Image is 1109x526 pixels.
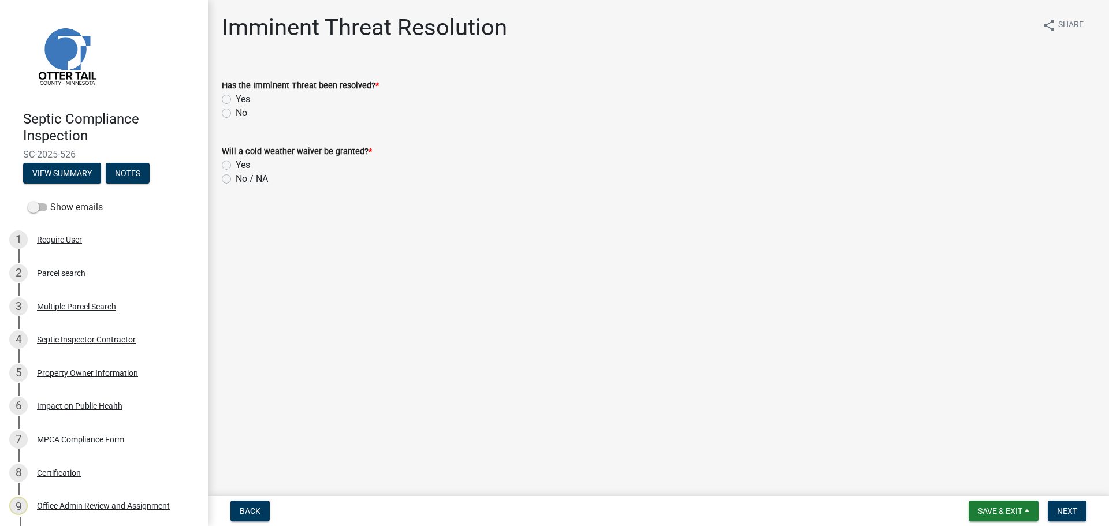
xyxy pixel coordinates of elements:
h4: Septic Compliance Inspection [23,111,199,144]
label: No [236,106,247,120]
label: Yes [236,92,250,106]
div: Multiple Parcel Search [37,303,116,311]
h1: Imminent Threat Resolution [222,14,507,42]
div: Require User [37,236,82,244]
wm-modal-confirm: Notes [106,169,150,178]
div: Impact on Public Health [37,402,122,410]
span: Next [1057,506,1077,516]
label: Yes [236,158,250,172]
img: Otter Tail County, Minnesota [23,12,110,99]
div: Property Owner Information [37,369,138,377]
span: SC-2025-526 [23,149,185,160]
span: Save & Exit [978,506,1022,516]
div: MPCA Compliance Form [37,435,124,443]
button: Back [230,501,270,521]
div: Septic Inspector Contractor [37,335,136,344]
div: 6 [9,397,28,415]
wm-modal-confirm: Summary [23,169,101,178]
button: shareShare [1033,14,1093,36]
div: 4 [9,330,28,349]
button: Save & Exit [969,501,1039,521]
button: View Summary [23,163,101,184]
div: Office Admin Review and Assignment [37,502,170,510]
div: 9 [9,497,28,515]
button: Notes [106,163,150,184]
span: Back [240,506,260,516]
div: 5 [9,364,28,382]
label: Will a cold weather waiver be granted? [222,148,372,156]
label: Has the Imminent Threat been resolved? [222,82,379,90]
div: 8 [9,464,28,482]
div: 3 [9,297,28,316]
i: share [1042,18,1056,32]
div: 1 [9,230,28,249]
label: No / NA [236,172,268,186]
button: Next [1048,501,1086,521]
div: Certification [37,469,81,477]
div: 7 [9,430,28,449]
div: Parcel search [37,269,85,277]
span: Share [1058,18,1084,32]
label: Show emails [28,200,103,214]
div: 2 [9,264,28,282]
